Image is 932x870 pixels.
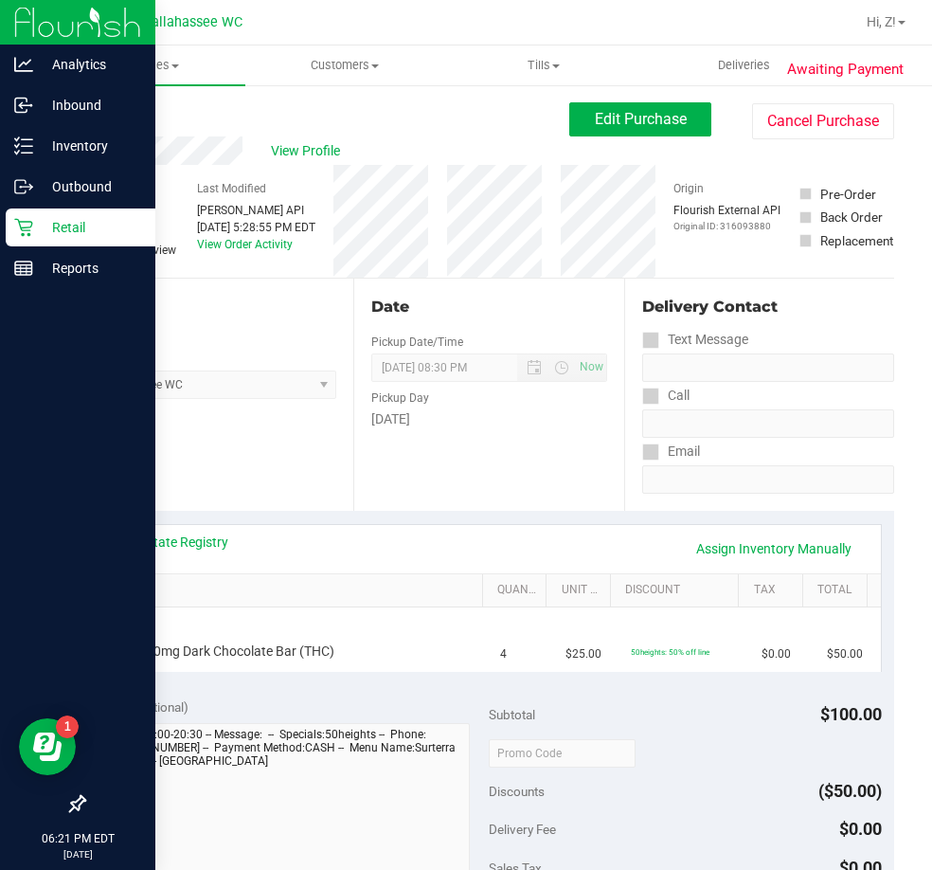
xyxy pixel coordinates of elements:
[14,259,33,278] inline-svg: Reports
[197,238,293,251] a: View Order Activity
[820,208,883,227] div: Back Order
[500,645,507,663] span: 4
[14,96,33,115] inline-svg: Inbound
[371,296,606,318] div: Date
[820,185,876,204] div: Pre-Order
[14,55,33,74] inline-svg: Analytics
[245,45,445,85] a: Customers
[445,57,643,74] span: Tills
[19,718,76,775] iframe: Resource center
[33,53,147,76] p: Analytics
[271,141,347,161] span: View Profile
[595,110,687,128] span: Edit Purchase
[14,218,33,237] inline-svg: Retail
[14,136,33,155] inline-svg: Inventory
[371,334,463,351] label: Pickup Date/Time
[673,202,780,233] div: Flourish External API
[762,645,791,663] span: $0.00
[489,822,556,837] span: Delivery Fee
[820,231,893,250] div: Replacement
[787,59,904,81] span: Awaiting Payment
[33,94,147,117] p: Inbound
[33,175,147,198] p: Outbound
[631,647,709,657] span: 50heights: 50% off line
[642,382,690,409] label: Call
[33,216,147,239] p: Retail
[565,645,601,663] span: $25.00
[820,704,882,724] span: $100.00
[444,45,644,85] a: Tills
[839,819,882,839] span: $0.00
[642,326,748,353] label: Text Message
[642,438,700,465] label: Email
[642,353,894,382] input: Format: (999) 999-9999
[197,219,315,236] div: [DATE] 5:28:55 PM EDT
[144,14,242,30] span: Tallahassee WC
[642,296,894,318] div: Delivery Contact
[56,716,79,738] iframe: Resource center unread badge
[83,296,336,318] div: Location
[673,219,780,233] p: Original ID: 316093880
[625,583,731,598] a: Discount
[644,45,844,85] a: Deliveries
[371,390,429,407] label: Pickup Day
[246,57,444,74] span: Customers
[118,643,334,661] span: HT 100mg Dark Chocolate Bar (THC)
[867,14,896,29] span: Hi, Z!
[197,202,315,219] div: [PERSON_NAME] API
[692,57,796,74] span: Deliveries
[673,180,704,197] label: Origin
[642,409,894,438] input: Format: (999) 999-9999
[115,533,228,552] a: View State Registry
[752,103,894,139] button: Cancel Purchase
[562,583,603,598] a: Unit Price
[684,533,864,565] a: Assign Inventory Manually
[112,583,475,598] a: SKU
[817,583,859,598] a: Total
[197,180,266,197] label: Last Modified
[9,830,147,847] p: 06:21 PM EDT
[9,847,147,861] p: [DATE]
[489,739,636,768] input: Promo Code
[489,774,545,808] span: Discounts
[33,257,147,280] p: Reports
[569,102,711,136] button: Edit Purchase
[818,781,882,801] span: ($50.00)
[14,177,33,196] inline-svg: Outbound
[754,583,796,598] a: Tax
[827,645,863,663] span: $50.00
[371,409,606,429] div: [DATE]
[497,583,539,598] a: Quantity
[33,135,147,157] p: Inventory
[489,707,535,722] span: Subtotal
